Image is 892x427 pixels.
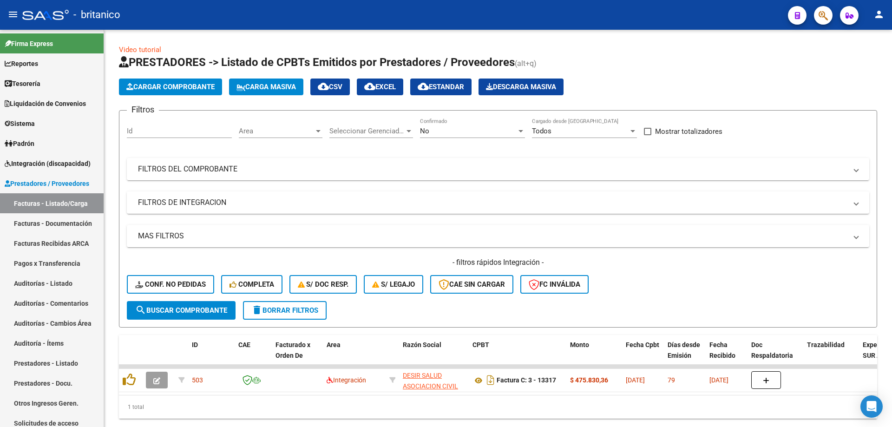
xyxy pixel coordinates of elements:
i: Descargar documento [485,373,497,388]
span: Integración (discapacidad) [5,158,91,169]
span: ID [192,341,198,348]
datatable-header-cell: ID [188,335,235,376]
button: Borrar Filtros [243,301,327,320]
span: S/ legajo [372,280,415,289]
span: Prestadores / Proveedores [5,178,89,189]
div: Open Intercom Messenger [860,395,883,418]
span: Buscar Comprobante [135,306,227,315]
button: EXCEL [357,79,403,95]
span: Descarga Masiva [486,83,556,91]
span: S/ Doc Resp. [298,280,349,289]
span: Mostrar totalizadores [655,126,722,137]
span: Conf. no pedidas [135,280,206,289]
datatable-header-cell: Trazabilidad [803,335,859,376]
span: Días desde Emisión [668,341,700,359]
button: Carga Masiva [229,79,303,95]
span: Firma Express [5,39,53,49]
button: Conf. no pedidas [127,275,214,294]
span: Razón Social [403,341,441,348]
span: Monto [570,341,589,348]
mat-icon: search [135,304,146,315]
span: CAE SIN CARGAR [439,280,505,289]
strong: Factura C: 3 - 13317 [497,377,556,384]
button: Estandar [410,79,472,95]
button: Completa [221,275,282,294]
span: Doc Respaldatoria [751,341,793,359]
span: FC Inválida [529,280,580,289]
mat-expansion-panel-header: MAS FILTROS [127,225,869,247]
mat-icon: menu [7,9,19,20]
span: No [420,127,429,135]
span: EXCEL [364,83,396,91]
mat-panel-title: MAS FILTROS [138,231,847,241]
span: Borrar Filtros [251,306,318,315]
span: - britanico [73,5,120,25]
button: Buscar Comprobante [127,301,236,320]
strong: $ 475.830,36 [570,376,608,384]
button: CSV [310,79,350,95]
span: CSV [318,83,342,91]
button: Descarga Masiva [479,79,564,95]
span: [DATE] [626,376,645,384]
button: Cargar Comprobante [119,79,222,95]
datatable-header-cell: Fecha Cpbt [622,335,664,376]
datatable-header-cell: Facturado x Orden De [272,335,323,376]
datatable-header-cell: Razón Social [399,335,469,376]
div: 30714709344 [403,370,465,390]
span: 503 [192,376,203,384]
datatable-header-cell: Doc Respaldatoria [748,335,803,376]
button: S/ Doc Resp. [289,275,357,294]
mat-icon: delete [251,304,262,315]
span: Fecha Recibido [709,341,735,359]
span: DESIR SALUD ASOCIACION CIVIL [403,372,458,390]
span: Area [327,341,341,348]
datatable-header-cell: Area [323,335,386,376]
datatable-header-cell: CPBT [469,335,566,376]
datatable-header-cell: Monto [566,335,622,376]
span: Trazabilidad [807,341,845,348]
span: CPBT [472,341,489,348]
mat-icon: cloud_download [364,81,375,92]
a: Video tutorial [119,46,161,54]
span: Estandar [418,83,464,91]
mat-icon: person [873,9,885,20]
span: [DATE] [709,376,728,384]
mat-icon: cloud_download [418,81,429,92]
span: Integración [327,376,366,384]
mat-icon: cloud_download [318,81,329,92]
span: 79 [668,376,675,384]
span: Seleccionar Gerenciador [329,127,405,135]
span: Liquidación de Convenios [5,99,86,109]
mat-panel-title: FILTROS DEL COMPROBANTE [138,164,847,174]
button: FC Inválida [520,275,589,294]
datatable-header-cell: Días desde Emisión [664,335,706,376]
span: Facturado x Orden De [275,341,310,359]
h4: - filtros rápidos Integración - [127,257,869,268]
span: Area [239,127,314,135]
span: Cargar Comprobante [126,83,215,91]
h3: Filtros [127,103,159,116]
span: CAE [238,341,250,348]
datatable-header-cell: CAE [235,335,272,376]
div: 1 total [119,395,877,419]
span: Sistema [5,118,35,129]
mat-panel-title: FILTROS DE INTEGRACION [138,197,847,208]
span: PRESTADORES -> Listado de CPBTs Emitidos por Prestadores / Proveedores [119,56,515,69]
button: S/ legajo [364,275,423,294]
span: Tesorería [5,79,40,89]
span: Reportes [5,59,38,69]
button: CAE SIN CARGAR [430,275,513,294]
mat-expansion-panel-header: FILTROS DE INTEGRACION [127,191,869,214]
span: Fecha Cpbt [626,341,659,348]
mat-expansion-panel-header: FILTROS DEL COMPROBANTE [127,158,869,180]
span: Completa [230,280,274,289]
span: Padrón [5,138,34,149]
span: (alt+q) [515,59,537,68]
span: Todos [532,127,551,135]
datatable-header-cell: Fecha Recibido [706,335,748,376]
app-download-masive: Descarga masiva de comprobantes (adjuntos) [479,79,564,95]
span: Carga Masiva [236,83,296,91]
